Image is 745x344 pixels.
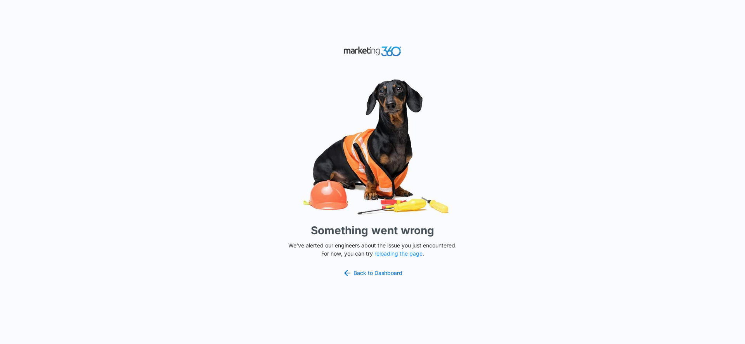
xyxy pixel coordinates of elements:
h1: Something went wrong [311,222,434,239]
p: We've alerted our engineers about the issue you just encountered. For now, you can try . [285,241,460,258]
button: reloading the page [374,251,423,257]
img: Sad Dog [256,74,489,219]
a: Back to Dashboard [343,268,402,278]
img: Marketing 360 Logo [343,45,402,58]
